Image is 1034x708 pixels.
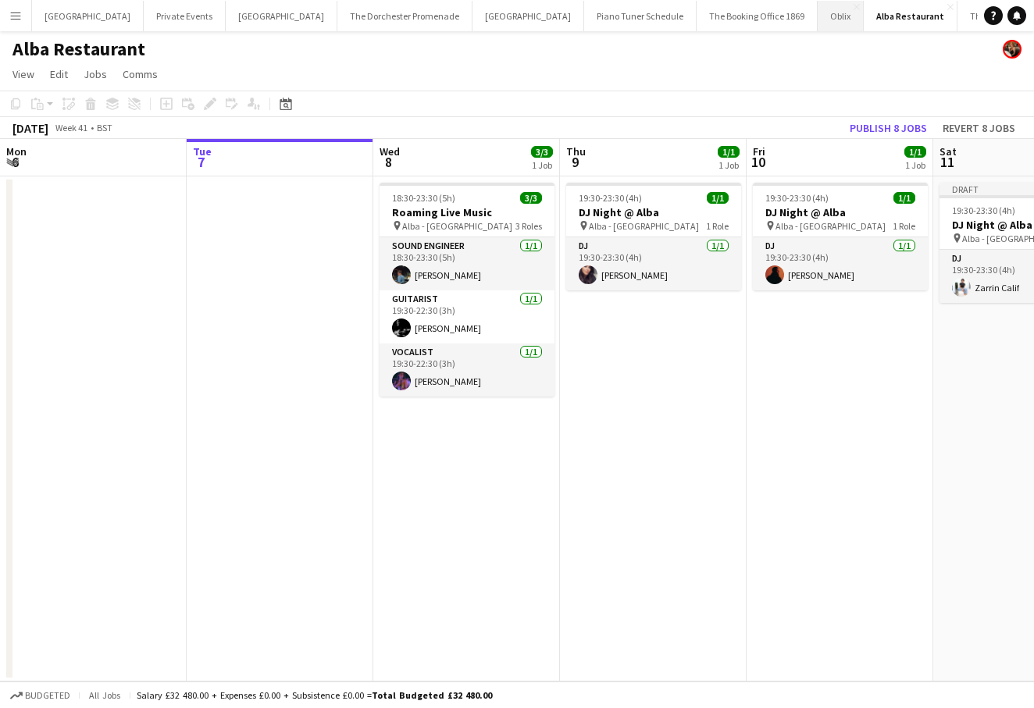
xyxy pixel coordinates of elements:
span: Total Budgeted £32 480.00 [372,689,492,701]
button: Oblix [818,1,864,31]
button: [GEOGRAPHIC_DATA] [32,1,144,31]
h3: DJ Night @ Alba [566,205,741,219]
span: Mon [6,144,27,158]
span: 19:30-23:30 (4h) [579,192,642,204]
span: View [12,67,34,81]
button: Budgeted [8,687,73,704]
h3: Roaming Live Music [380,205,554,219]
div: [DATE] [12,120,48,136]
app-card-role: Sound Engineer1/118:30-23:30 (5h)[PERSON_NAME] [380,237,554,290]
app-card-role: Vocalist1/119:30-22:30 (3h)[PERSON_NAME] [380,343,554,397]
button: The Dorchester Promenade [337,1,472,31]
h1: Alba Restaurant [12,37,145,61]
app-job-card: 19:30-23:30 (4h)1/1DJ Night @ Alba Alba - [GEOGRAPHIC_DATA]1 RoleDJ1/119:30-23:30 (4h)[PERSON_NAME] [753,183,928,290]
span: 8 [377,153,400,171]
button: [GEOGRAPHIC_DATA] [472,1,584,31]
span: Alba - [GEOGRAPHIC_DATA] [775,220,886,232]
span: 3/3 [520,192,542,204]
span: Comms [123,67,158,81]
span: 18:30-23:30 (5h) [392,192,455,204]
span: 1 Role [706,220,729,232]
span: Thu [566,144,586,158]
div: BST [97,122,112,133]
span: Budgeted [25,690,70,701]
span: 19:30-23:30 (4h) [765,192,829,204]
button: The Stage [957,1,1023,31]
div: 1 Job [718,159,739,171]
a: Edit [44,64,74,84]
span: 1/1 [707,192,729,204]
div: 1 Job [905,159,925,171]
span: 1/1 [904,146,926,158]
app-user-avatar: Rosie Skuse [1003,40,1022,59]
span: 11 [937,153,957,171]
span: 10 [751,153,765,171]
app-job-card: 18:30-23:30 (5h)3/3Roaming Live Music Alba - [GEOGRAPHIC_DATA]3 RolesSound Engineer1/118:30-23:30... [380,183,554,397]
button: [GEOGRAPHIC_DATA] [226,1,337,31]
app-job-card: 19:30-23:30 (4h)1/1DJ Night @ Alba Alba - [GEOGRAPHIC_DATA]1 RoleDJ1/119:30-23:30 (4h)[PERSON_NAME] [566,183,741,290]
h3: DJ Night @ Alba [753,205,928,219]
button: Piano Tuner Schedule [584,1,697,31]
a: Comms [116,64,164,84]
app-card-role: DJ1/119:30-23:30 (4h)[PERSON_NAME] [753,237,928,290]
span: 1 Role [893,220,915,232]
span: Alba - [GEOGRAPHIC_DATA] [589,220,699,232]
span: 6 [4,153,27,171]
button: Revert 8 jobs [936,118,1022,138]
span: Fri [753,144,765,158]
button: Private Events [144,1,226,31]
span: Sat [940,144,957,158]
span: 1/1 [718,146,740,158]
span: Alba - [GEOGRAPHIC_DATA] [402,220,512,232]
span: Wed [380,144,400,158]
app-card-role: DJ1/119:30-23:30 (4h)[PERSON_NAME] [566,237,741,290]
span: Jobs [84,67,107,81]
span: All jobs [86,689,123,701]
a: View [6,64,41,84]
app-card-role: Guitarist1/119:30-22:30 (3h)[PERSON_NAME] [380,290,554,343]
button: Publish 8 jobs [843,118,933,138]
button: Alba Restaurant [864,1,957,31]
span: Week 41 [52,122,91,133]
span: 3/3 [531,146,553,158]
span: 1/1 [893,192,915,204]
div: 1 Job [532,159,552,171]
span: 9 [564,153,586,171]
span: Tue [193,144,212,158]
span: 3 Roles [515,220,542,232]
span: 19:30-23:30 (4h) [952,205,1015,216]
span: 7 [191,153,212,171]
div: Salary £32 480.00 + Expenses £0.00 + Subsistence £0.00 = [137,689,492,701]
span: Edit [50,67,68,81]
button: The Booking Office 1869 [697,1,818,31]
a: Jobs [77,64,113,84]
